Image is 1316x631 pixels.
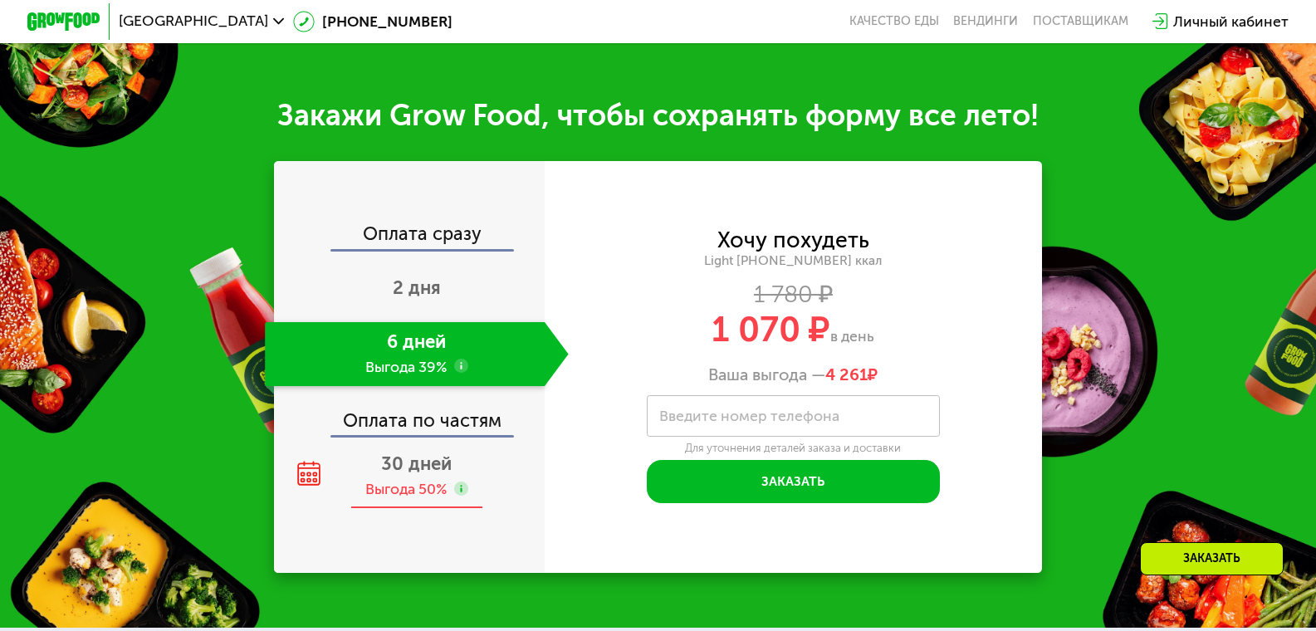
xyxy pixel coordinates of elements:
div: Хочу похудеть [717,230,869,250]
div: Выгода 50% [365,479,447,499]
span: 30 дней [381,452,452,475]
span: 1 070 ₽ [712,309,830,350]
a: [PHONE_NUMBER] [293,11,453,32]
a: Вендинги [953,14,1018,29]
span: 2 дня [393,276,441,299]
label: Введите номер телефона [659,411,839,421]
div: Ваша выгода — [545,364,1042,384]
div: Для уточнения деталей заказа и доставки [647,441,939,455]
div: Оплата сразу [276,225,545,249]
span: в день [830,327,874,345]
div: Заказать [1140,542,1284,575]
span: 4 261 [825,364,868,384]
button: Заказать [647,460,939,504]
div: Оплата по частям [276,394,545,436]
span: [GEOGRAPHIC_DATA] [119,14,268,29]
span: ₽ [825,364,878,384]
div: Личный кабинет [1173,11,1289,32]
a: Качество еды [849,14,939,29]
div: поставщикам [1033,14,1128,29]
div: Light [PHONE_NUMBER] ккал [545,253,1042,270]
div: 1 780 ₽ [545,284,1042,304]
